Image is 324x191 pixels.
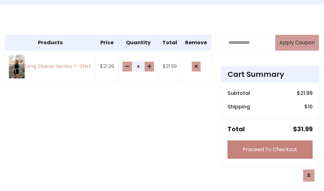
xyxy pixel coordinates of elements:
[227,140,313,159] a: Proceed To Checkout
[181,35,211,51] th: Remove
[227,104,250,110] h6: Shipping
[304,104,313,110] h6: $
[275,35,319,51] button: Apply Coupon
[158,35,181,51] th: Total
[227,125,245,133] h5: Total
[96,35,118,51] th: Price
[297,125,313,133] span: 31.99
[297,90,313,96] h6: $
[293,125,313,133] h5: $
[300,89,313,97] span: 21.99
[227,70,313,79] h4: Cart Summary
[9,55,92,78] a: Long Sleeve Henley T-Shirt
[118,35,158,51] th: Quantity
[308,103,313,110] span: 10
[96,51,118,83] td: $21.99
[227,90,250,96] h6: Subtotal
[5,35,96,51] th: Products
[158,51,181,83] td: $21.99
